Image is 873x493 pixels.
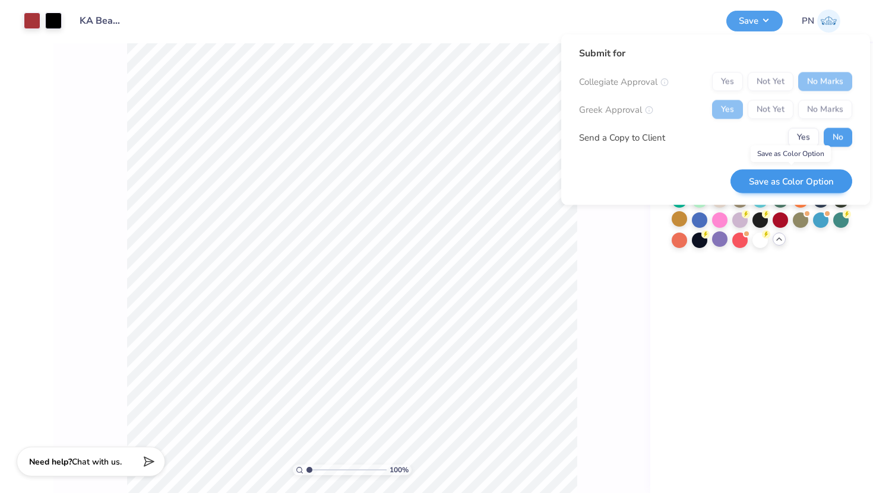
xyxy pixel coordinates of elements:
input: Untitled Design [71,9,129,33]
a: PN [802,9,840,33]
img: Perry Nuckols [817,9,840,33]
button: No [824,128,852,147]
span: 100 % [390,465,409,475]
span: PN [802,14,814,28]
div: Save as Color Option [751,145,831,162]
button: Yes [788,128,819,147]
span: Chat with us. [72,456,122,467]
div: Send a Copy to Client [579,131,665,144]
strong: Need help? [29,456,72,467]
button: Save as Color Option [730,169,852,193]
button: Save [726,11,783,31]
div: Submit for [579,46,852,61]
